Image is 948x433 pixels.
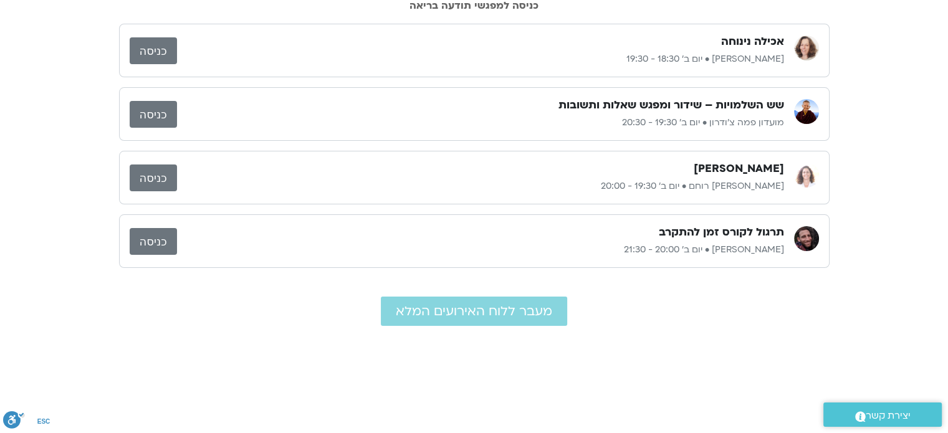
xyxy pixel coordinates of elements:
[721,34,784,49] h3: אכילה נינוחה
[130,164,177,191] a: כניסה
[177,242,784,257] p: [PERSON_NAME] • יום ב׳ 20:00 - 21:30
[866,407,911,424] span: יצירת קשר
[177,52,784,67] p: [PERSON_NAME] • יום ב׳ 18:30 - 19:30
[794,99,819,124] img: מועדון פמה צ'ודרון
[558,98,784,113] h3: שש השלמויות – שידור ומפגש שאלות ותשובות
[794,163,819,188] img: אורנה סמלסון רוחם
[396,304,552,318] span: מעבר ללוח האירועים המלא
[177,179,784,194] p: [PERSON_NAME] רוחם • יום ב׳ 19:30 - 20:00
[177,115,784,130] p: מועדון פמה צ'ודרון • יום ב׳ 19:30 - 20:30
[659,225,784,240] h3: תרגול לקורס זמן להתקרב
[130,228,177,255] a: כניסה
[794,36,819,60] img: נעמה כהן
[381,297,567,326] a: מעבר ללוח האירועים המלא
[694,161,784,176] h3: [PERSON_NAME]
[130,101,177,128] a: כניסה
[823,402,942,427] a: יצירת קשר
[130,37,177,64] a: כניסה
[794,226,819,251] img: בן קמינסקי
